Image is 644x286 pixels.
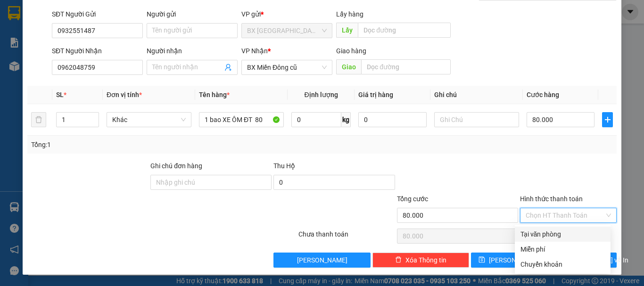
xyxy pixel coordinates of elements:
[358,91,393,98] span: Giá trị hàng
[304,91,338,98] span: Định lượng
[112,113,186,127] span: Khác
[241,9,332,19] div: VP gửi
[358,112,426,127] input: 0
[527,91,559,98] span: Cước hàng
[150,175,272,190] input: Ghi chú đơn hàng
[336,47,366,55] span: Giao hàng
[273,162,295,170] span: Thu Hộ
[545,253,617,268] button: printer[PERSON_NAME] và In
[199,112,284,127] input: VD: Bàn, Ghế
[397,195,428,203] span: Tổng cước
[430,86,523,104] th: Ghi chú
[520,259,605,270] div: Chuyển khoản
[150,162,202,170] label: Ghi chú đơn hàng
[31,139,249,150] div: Tổng: 1
[147,9,238,19] div: Người gửi
[147,46,238,56] div: Người nhận
[52,46,143,56] div: SĐT Người Nhận
[224,64,232,71] span: user-add
[336,10,363,18] span: Lấy hàng
[361,59,451,74] input: Dọc đường
[52,9,143,19] div: SĐT Người Gửi
[31,112,46,127] button: delete
[471,253,543,268] button: save[PERSON_NAME]
[520,229,605,239] div: Tại văn phòng
[297,229,396,245] div: Chưa thanh toán
[489,255,539,265] span: [PERSON_NAME]
[56,91,64,98] span: SL
[603,116,612,123] span: plus
[479,256,485,264] span: save
[241,47,268,55] span: VP Nhận
[520,244,605,254] div: Miễn phí
[297,255,347,265] span: [PERSON_NAME]
[199,91,230,98] span: Tên hàng
[358,23,451,38] input: Dọc đường
[395,256,402,264] span: delete
[405,255,446,265] span: Xóa Thông tin
[602,112,613,127] button: plus
[336,23,358,38] span: Lấy
[247,60,327,74] span: BX Miền Đông cũ
[336,59,361,74] span: Giao
[107,91,142,98] span: Đơn vị tính
[341,112,351,127] span: kg
[434,112,519,127] input: Ghi Chú
[273,253,370,268] button: [PERSON_NAME]
[247,24,327,38] span: BX Quảng Ngãi
[372,253,469,268] button: deleteXóa Thông tin
[520,195,583,203] label: Hình thức thanh toán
